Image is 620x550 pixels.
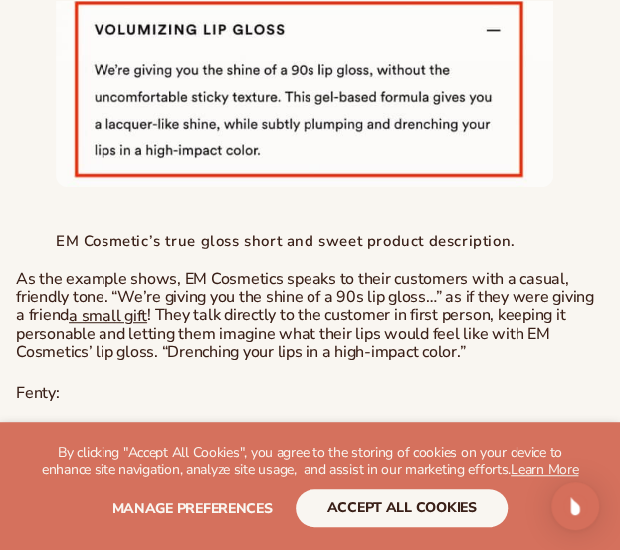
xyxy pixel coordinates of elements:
a: a small gift [69,305,147,327]
div: Open Intercom Messenger [551,482,599,530]
span: Manage preferences [112,499,273,518]
p: As the example shows, EM Cosmetics speaks to their customers with a casual, friendly tone. “We’re... [16,270,604,361]
span: Fenty [16,382,56,404]
p: : [16,384,604,402]
button: accept all cookies [296,489,509,527]
button: Manage preferences [112,489,273,527]
figcaption: EM Cosmetic’s true gloss short and sweet product description. [56,228,564,255]
p: By clicking "Accept All Cookies", you agree to the storing of cookies on your device to enhance s... [40,445,580,479]
a: Learn More [511,460,578,479]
